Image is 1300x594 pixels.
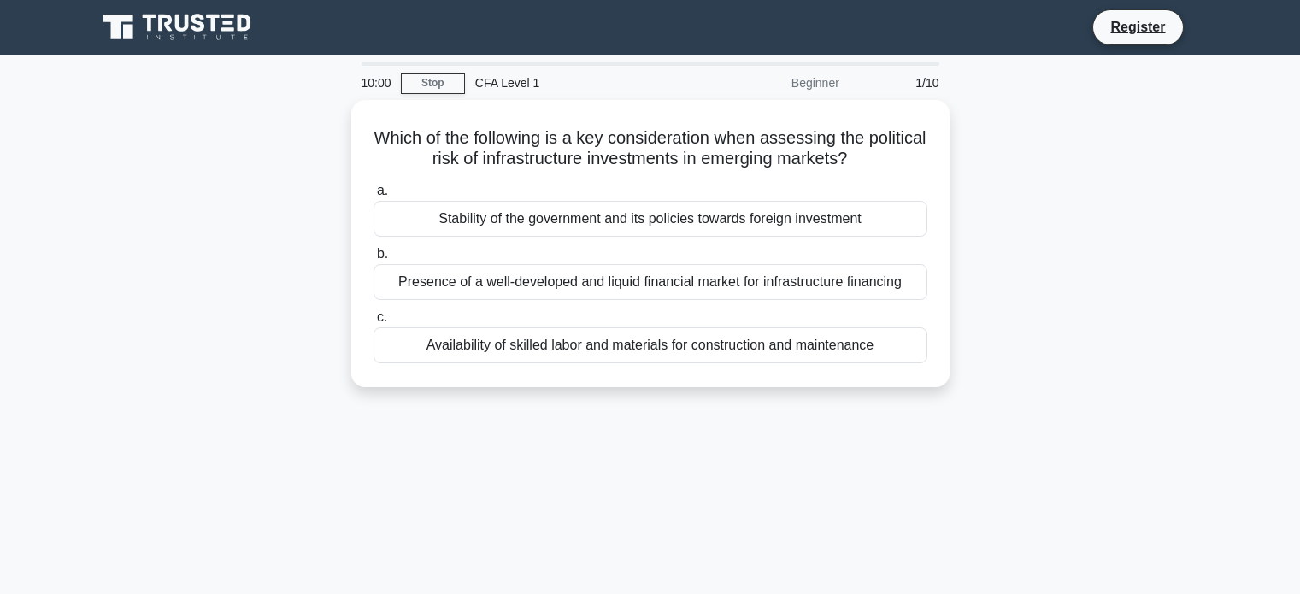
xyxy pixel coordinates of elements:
[1100,16,1175,38] a: Register
[374,264,927,300] div: Presence of a well-developed and liquid financial market for infrastructure financing
[700,66,850,100] div: Beginner
[374,327,927,363] div: Availability of skilled labor and materials for construction and maintenance
[465,66,700,100] div: CFA Level 1
[401,73,465,94] a: Stop
[351,66,401,100] div: 10:00
[377,246,388,261] span: b.
[377,309,387,324] span: c.
[374,201,927,237] div: Stability of the government and its policies towards foreign investment
[850,66,950,100] div: 1/10
[377,183,388,197] span: a.
[372,127,929,170] h5: Which of the following is a key consideration when assessing the political risk of infrastructure...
